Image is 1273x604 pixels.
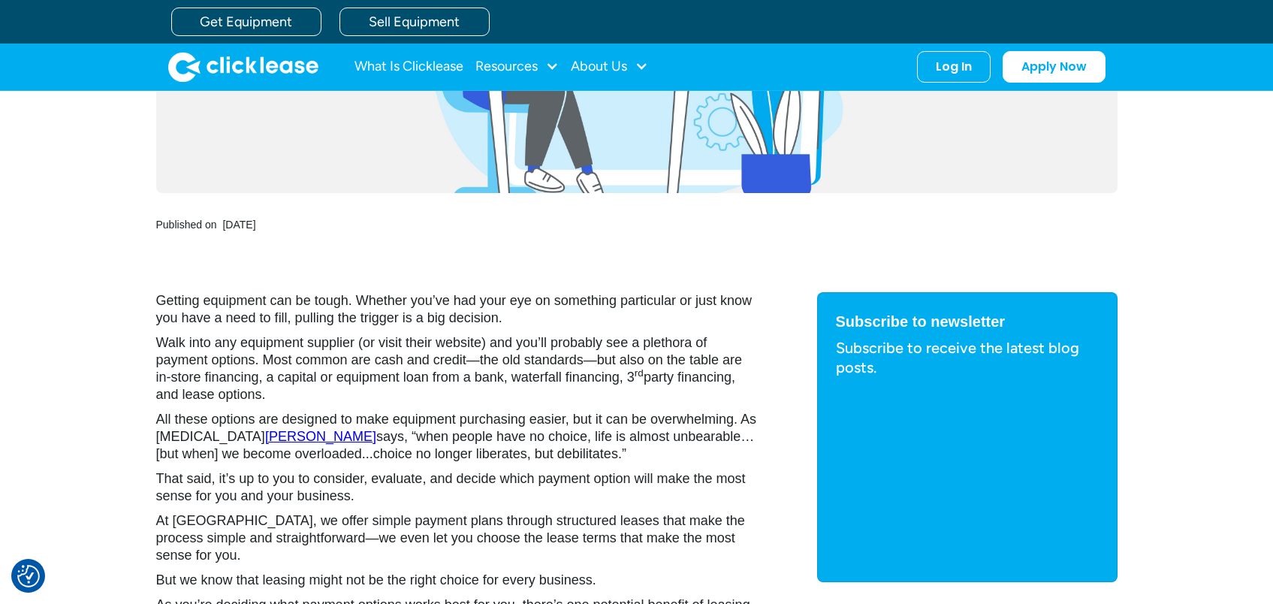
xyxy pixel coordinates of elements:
[354,52,463,82] a: What Is Clicklease
[168,52,318,82] img: Clicklease logo
[265,429,376,444] a: [PERSON_NAME]
[475,52,559,82] div: Resources
[156,292,757,327] p: Getting equipment can be tough. Whether you’ve had your eye on something particular or just know ...
[156,470,757,505] p: That said, it’s up to you to consider, evaluate, and decide which payment option will make the mo...
[156,217,217,232] div: Published on
[156,334,757,403] p: Walk into any equipment supplier (or visit their website) and you’ll probably see a plethora of p...
[1003,51,1106,83] a: Apply Now
[339,8,490,36] a: Sell Equipment
[936,59,972,74] div: Log In
[17,565,40,587] button: Consent Preferences
[168,52,318,82] a: home
[17,565,40,587] img: Revisit consent button
[571,52,648,82] div: About Us
[836,391,1099,563] iframe: Form
[635,367,644,379] sup: rd
[222,217,255,232] div: [DATE]
[171,8,321,36] a: Get Equipment
[156,411,757,463] p: All these options are designed to make equipment purchasing easier, but it can be overwhelming. A...
[156,512,757,564] p: At [GEOGRAPHIC_DATA], we offer simple payment plans through structured leases that make the proce...
[836,311,1099,332] div: Subscribe to newsletter
[836,338,1099,377] p: Subscribe to receive the latest blog posts.
[156,572,757,589] p: But we know that leasing might not be the right choice for every business.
